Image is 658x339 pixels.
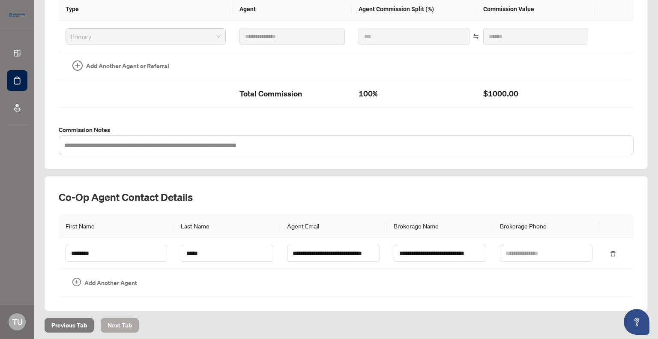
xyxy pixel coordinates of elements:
button: Add Another Agent [66,276,144,290]
span: delete [610,251,616,257]
span: Next Tab [108,318,132,332]
th: Brokerage Name [387,214,493,238]
th: Agent Email [280,214,386,238]
h2: Total Commission [239,87,344,101]
button: Previous Tab [45,318,94,333]
th: Brokerage Phone [493,214,599,238]
span: Primary [71,30,221,43]
button: Open asap [624,309,649,335]
span: plus-circle [72,278,81,286]
label: Commission Notes [59,125,634,135]
img: logo [7,11,27,19]
span: Add Another Agent [84,278,137,288]
span: Add Another Agent or Referral [86,61,169,71]
h2: $1000.00 [483,87,588,101]
span: Previous Tab [51,318,87,332]
th: Last Name [174,214,280,238]
h2: 100% [359,87,470,101]
span: swap [473,33,479,39]
h2: Co-op Agent Contact Details [59,190,634,204]
span: plus-circle [72,60,83,71]
th: First Name [59,214,174,238]
span: TU [12,316,22,328]
button: Next Tab [101,318,139,333]
button: Add Another Agent or Referral [66,59,176,73]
